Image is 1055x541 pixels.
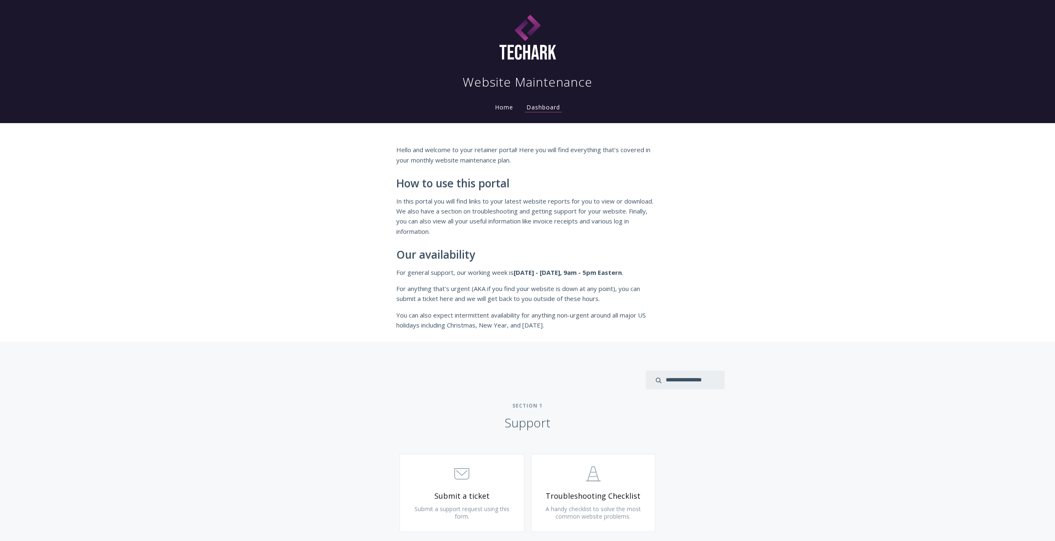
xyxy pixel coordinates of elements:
span: Submit a ticket [412,491,512,501]
h1: Website Maintenance [463,74,592,90]
p: In this portal you will find links to your latest website reports for you to view or download. We... [396,196,659,237]
p: You can also expect intermittent availability for anything non-urgent around all major US holiday... [396,310,659,330]
input: search input [646,371,725,389]
span: Submit a support request using this form. [415,505,509,520]
a: Dashboard [525,103,562,112]
p: Hello and welcome to your retainer portal! Here you will find everything that's covered in your m... [396,145,659,165]
span: A handy checklist to solve the most common website problems. [546,505,641,520]
strong: [DATE] - [DATE], 9am - 5pm Eastern [514,268,622,277]
h2: Our availability [396,249,659,261]
p: For general support, our working week is . [396,267,659,277]
p: For anything that's urgent (AKA if you find your website is down at any point), you can submit a ... [396,284,659,304]
a: Submit a ticket Submit a support request using this form. [400,454,524,532]
a: Troubleshooting Checklist A handy checklist to solve the most common website problems. [531,454,656,532]
h2: How to use this portal [396,177,659,190]
span: Troubleshooting Checklist [544,491,643,501]
a: Home [493,103,515,111]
